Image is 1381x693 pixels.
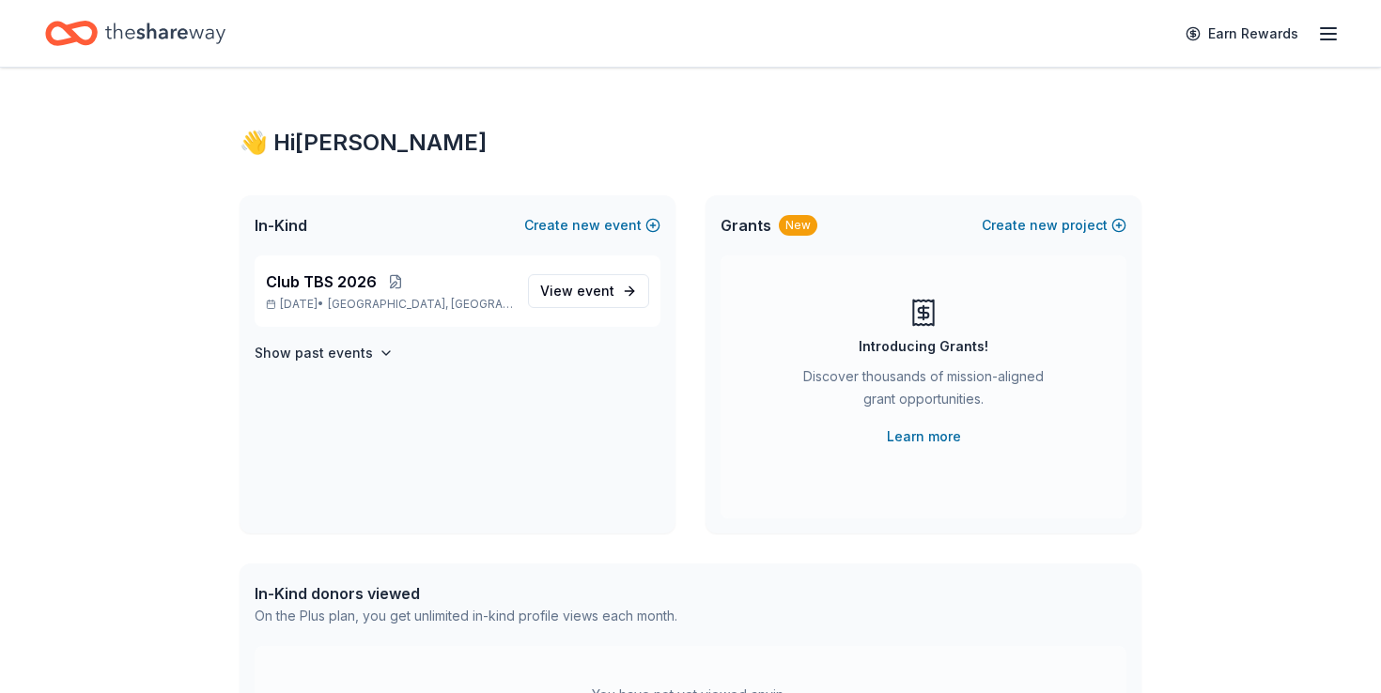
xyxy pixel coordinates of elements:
[540,280,614,302] span: View
[255,342,373,364] h4: Show past events
[982,214,1126,237] button: Createnewproject
[328,297,513,312] span: [GEOGRAPHIC_DATA], [GEOGRAPHIC_DATA]
[887,425,961,448] a: Learn more
[1174,17,1310,51] a: Earn Rewards
[528,274,649,308] a: View event
[255,605,677,627] div: On the Plus plan, you get unlimited in-kind profile views each month.
[266,270,377,293] span: Club TBS 2026
[255,342,394,364] button: Show past events
[721,214,771,237] span: Grants
[240,128,1141,158] div: 👋 Hi [PERSON_NAME]
[577,283,614,299] span: event
[45,11,225,55] a: Home
[572,214,600,237] span: new
[255,582,677,605] div: In-Kind donors viewed
[779,215,817,236] div: New
[266,297,513,312] p: [DATE] •
[1030,214,1058,237] span: new
[524,214,660,237] button: Createnewevent
[255,214,307,237] span: In-Kind
[859,335,988,358] div: Introducing Grants!
[796,365,1051,418] div: Discover thousands of mission-aligned grant opportunities.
